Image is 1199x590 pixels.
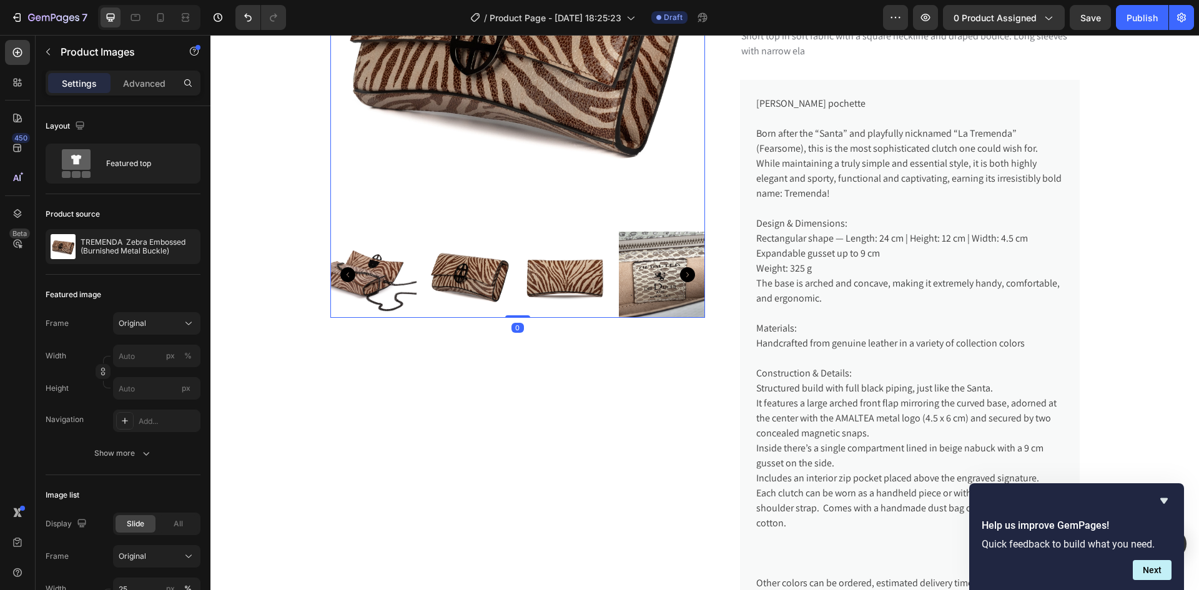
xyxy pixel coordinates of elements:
[46,118,87,135] div: Layout
[1157,493,1172,508] button: Hide survey
[46,489,79,501] div: Image list
[9,229,30,238] div: Beta
[113,545,200,568] button: Original
[301,288,313,298] div: 0
[546,211,853,226] p: Expandable gusset up to 9 cm
[46,289,101,300] div: Featured image
[546,346,853,361] p: Structured build with full black piping, just like the Santa.
[210,35,1199,590] iframe: Design area
[664,12,683,23] span: Draft
[546,436,853,451] p: Includes an interior zip pocket placed above the engraved signature.
[120,197,206,283] img: Zebra embossed pinkish leather clutch bag/wallet with a burnished metallic emblem buckle on a whi...
[470,232,485,247] button: Carousel Next Arrow
[546,196,853,211] p: Rectangular shape — Length: 24 cm | Height: 12 cm | Width: 4.5 cm
[546,451,853,496] p: Each clutch can be worn as a handheld piece or with the included chain shoulder strap. Comes with...
[123,77,165,90] p: Advanced
[119,551,146,562] span: Original
[12,133,30,143] div: 450
[1133,560,1172,580] button: Next question
[119,318,146,329] span: Original
[546,331,853,346] p: Construction & Details:
[546,181,853,196] p: Design & Dimensions:
[546,61,853,76] p: [PERSON_NAME] pochette
[312,197,398,283] img: Zebra embossed pinkish leather clutch bag/wallet with a burnished metallic emblem buckle on a whi...
[182,383,190,393] span: px
[982,493,1172,580] div: Help us improve GemPages!
[1127,11,1158,24] div: Publish
[1116,5,1168,30] button: Publish
[51,234,76,259] img: product feature img
[46,209,100,220] div: Product source
[180,348,195,363] button: px
[408,197,494,283] img: Zebra embossed pinkish leather clutch bag/wallet with a burnished metallic emblem buckle on a whi...
[943,5,1065,30] button: 0 product assigned
[61,44,167,59] p: Product Images
[484,11,487,24] span: /
[139,416,197,427] div: Add...
[546,286,853,301] p: Materials:
[545,60,854,572] div: Rich Text Editor. Editing area: main
[46,442,200,465] button: Show more
[82,10,87,25] p: 7
[982,518,1172,533] h2: Help us improve GemPages!
[46,350,66,361] label: Width
[46,516,89,533] div: Display
[113,377,200,400] input: px
[46,383,69,394] label: Height
[954,11,1037,24] span: 0 product assigned
[1070,5,1111,30] button: Save
[546,91,853,121] p: Born after the “Santa” and playfully nicknamed “La Tremenda” (Fearsome), this is the most sophist...
[163,348,178,363] button: %
[546,301,853,316] p: Handcrafted from genuine leather in a variety of collection colors
[5,5,93,30] button: 7
[166,350,175,361] div: px
[546,241,853,271] p: The base is arched and concave, making it extremely handy, comfortable, and ergonomic.
[546,121,853,166] p: While maintaining a truly simple and essential style, it is both highly elegant and sporty, funct...
[546,406,853,436] p: Inside there’s a single compartment lined in beige nabuck with a 9 cm gusset on the side.
[46,414,84,425] div: Navigation
[174,518,183,529] span: All
[215,197,302,283] img: Zebra embossed pinkish leather clutch bag/wallet with a burnished metallic emblem buckle on a whi...
[546,361,853,406] p: It features a large arched front flap mirroring the curved base, adorned at the center with the A...
[81,238,195,255] p: TREMENDA Zebra Embossed (Burnished Metal Buckle)
[1080,12,1101,23] span: Save
[127,518,144,529] span: Slide
[546,541,853,571] p: Other colors can be ordered, estimated delivery time: approximately 40 days
[46,551,69,562] label: Frame
[106,149,182,178] div: Featured top
[235,5,286,30] div: Undo/Redo
[113,345,200,367] input: px%
[113,312,200,335] button: Original
[490,11,621,24] span: Product Page - [DATE] 18:25:23
[184,350,192,361] div: %
[62,77,97,90] p: Settings
[546,226,853,241] p: Weight: 325 g
[94,447,152,460] div: Show more
[982,538,1172,550] p: Quick feedback to build what you need.
[130,232,145,247] button: Carousel Back Arrow
[46,318,69,329] label: Frame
